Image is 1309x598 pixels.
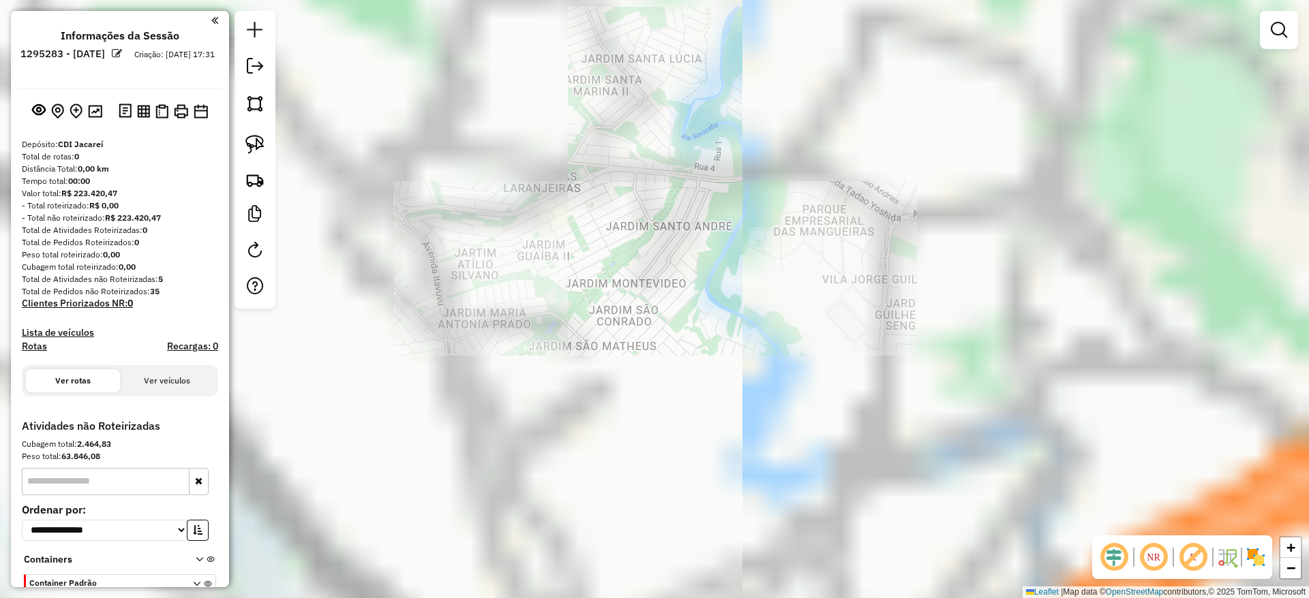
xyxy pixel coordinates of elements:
[78,163,109,174] strong: 0,00 km
[89,200,119,210] strong: R$ 0,00
[22,261,218,273] div: Cubagem total roteirizado:
[167,341,218,352] h4: Recargas: 0
[29,100,48,122] button: Exibir sessão original
[48,101,67,122] button: Centralizar mapa no depósito ou ponto de apoio
[171,101,191,121] button: Imprimir Rotas
[1061,587,1063,597] span: |
[22,163,218,175] div: Distância Total:
[22,285,218,298] div: Total de Pedidos não Roteirizados:
[61,29,179,42] h4: Informações da Sessão
[22,450,218,462] div: Peso total:
[85,101,105,120] button: Otimizar todas as rotas
[74,151,79,161] strong: 0
[22,420,218,432] h4: Atividades não Roteirizadas
[1023,586,1309,598] div: Map data © contributors,© 2025 TomTom, Microsoft
[127,297,133,309] strong: 0
[24,552,178,567] span: Containers
[22,327,218,339] h4: Lista de veículos
[191,101,211,121] button: Disponibilidade de veículos
[245,135,265,154] img: Selecionar atividades - laço
[142,225,147,235] strong: 0
[129,48,220,61] div: Criação: [DATE] 17:31
[134,101,153,120] button: Visualizar relatório de Roteirização
[22,212,218,224] div: - Total não roteirizado:
[1265,16,1293,44] a: Exibir filtros
[22,501,218,518] label: Ordenar por:
[1280,558,1301,578] a: Zoom out
[1287,559,1295,576] span: −
[22,341,47,352] a: Rotas
[187,520,209,541] button: Ordem crescente
[240,165,270,195] a: Criar rota
[241,52,269,83] a: Exportar sessão
[120,369,214,392] button: Ver veículos
[150,286,160,296] strong: 35
[22,151,218,163] div: Total de rotas:
[158,274,163,284] strong: 5
[1026,587,1059,597] a: Leaflet
[241,200,269,231] a: Criar modelo
[211,12,218,28] a: Clique aqui para minimizar o painel
[1137,541,1170,573] span: Ocultar NR
[153,101,171,121] button: Visualizar Romaneio
[22,175,218,187] div: Tempo total:
[26,369,120,392] button: Ver rotas
[103,249,120,259] strong: 0,00
[22,224,218,236] div: Total de Atividades Roteirizadas:
[1216,546,1238,568] img: Fluxo de ruas
[1098,541,1130,573] span: Ocultar deslocamento
[1287,539,1295,556] span: +
[241,16,269,47] a: Nova sessão e pesquisa
[1280,537,1301,558] a: Zoom in
[22,273,218,285] div: Total de Atividades não Roteirizadas:
[116,101,134,122] button: Logs desbloquear sessão
[61,451,100,461] strong: 63.846,08
[22,200,218,212] div: - Total roteirizado:
[22,249,218,261] div: Peso total roteirizado:
[119,262,136,272] strong: 0,00
[22,298,218,309] h4: Clientes Priorizados NR:
[29,577,177,589] span: Container Padrão
[1245,546,1267,568] img: Exibir/Ocultar setores
[77,439,111,449] strong: 2.464,83
[61,188,117,198] strong: R$ 223.420,47
[58,139,103,149] strong: CDI Jacareí
[134,237,139,247] strong: 0
[245,94,265,113] img: Selecionar atividades - polígono
[245,170,265,189] img: Criar rota
[22,187,218,200] div: Valor total:
[1177,541,1209,573] span: Exibir rótulo
[20,48,105,60] h6: 1295283 - [DATE]
[112,48,122,59] em: Alterar nome da sessão
[68,176,90,186] strong: 00:00
[22,138,218,151] div: Depósito:
[22,236,218,249] div: Total de Pedidos Roteirizados:
[241,236,269,267] a: Reroteirizar Sessão
[1106,587,1164,597] a: OpenStreetMap
[105,213,161,223] strong: R$ 223.420,47
[67,101,85,122] button: Adicionar Atividades
[22,438,218,450] div: Cubagem total:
